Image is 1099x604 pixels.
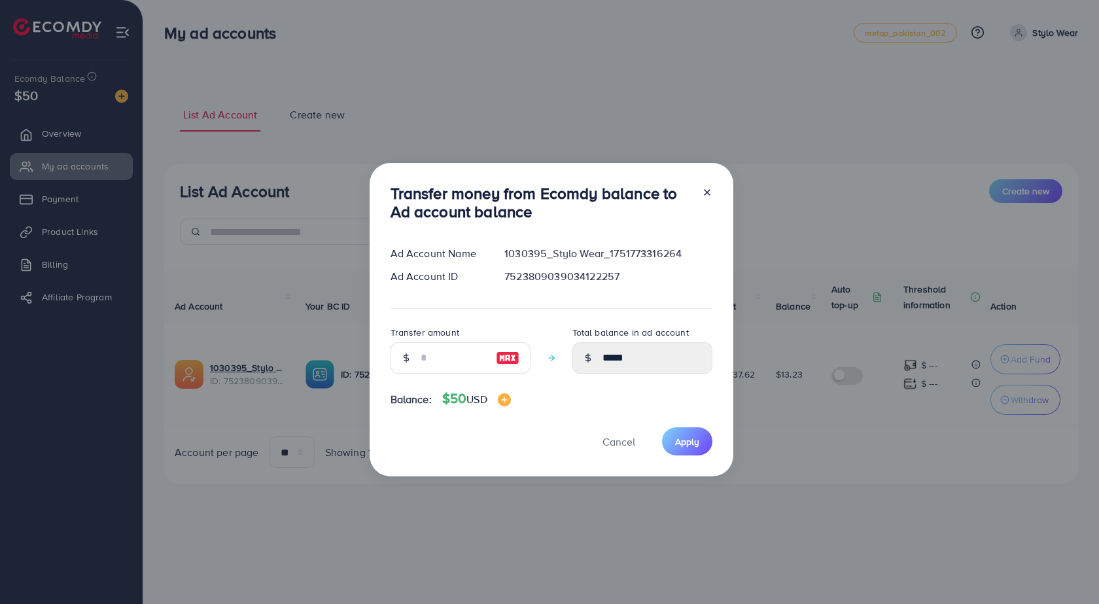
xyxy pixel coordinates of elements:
[662,427,712,455] button: Apply
[391,326,459,339] label: Transfer amount
[498,393,511,406] img: image
[675,435,699,448] span: Apply
[466,392,487,406] span: USD
[602,435,635,449] span: Cancel
[1043,545,1089,594] iframe: Chat
[391,184,691,222] h3: Transfer money from Ecomdy balance to Ad account balance
[380,246,495,261] div: Ad Account Name
[494,246,722,261] div: 1030395_Stylo Wear_1751773316264
[391,392,432,407] span: Balance:
[586,427,652,455] button: Cancel
[380,269,495,284] div: Ad Account ID
[572,326,689,339] label: Total balance in ad account
[496,350,519,366] img: image
[442,391,511,407] h4: $50
[494,269,722,284] div: 7523809039034122257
